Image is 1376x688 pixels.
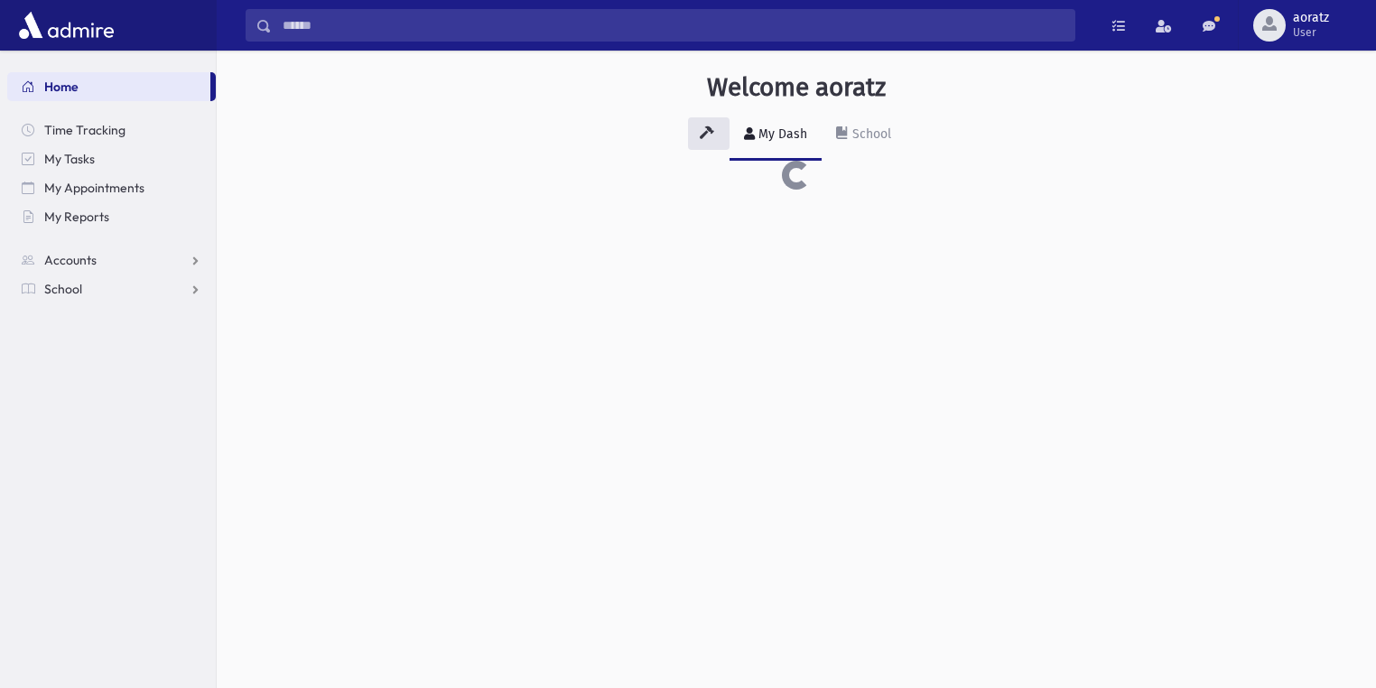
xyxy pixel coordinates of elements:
a: My Reports [7,202,216,231]
span: Home [44,79,79,95]
input: Search [272,9,1074,42]
span: School [44,281,82,297]
a: My Dash [730,110,822,161]
h3: Welcome aoratz [707,72,886,103]
span: Time Tracking [44,122,126,138]
a: Accounts [7,246,216,274]
span: My Reports [44,209,109,225]
a: My Appointments [7,173,216,202]
span: My Tasks [44,151,95,167]
div: School [849,126,891,142]
a: Time Tracking [7,116,216,144]
img: AdmirePro [14,7,118,43]
span: My Appointments [44,180,144,196]
span: User [1293,25,1329,40]
a: My Tasks [7,144,216,173]
a: Home [7,72,210,101]
a: School [7,274,216,303]
span: aoratz [1293,11,1329,25]
div: My Dash [755,126,807,142]
span: Accounts [44,252,97,268]
a: School [822,110,906,161]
